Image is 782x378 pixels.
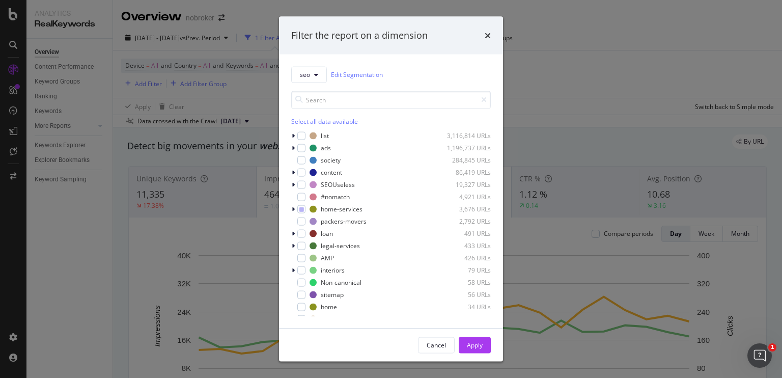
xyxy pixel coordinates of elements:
[279,17,503,362] div: modal
[321,303,337,311] div: home
[441,131,491,140] div: 3,116,814 URLs
[418,337,455,353] button: Cancel
[427,341,446,349] div: Cancel
[321,193,350,201] div: #nomatch
[441,278,491,287] div: 58 URLs
[441,193,491,201] div: 4,921 URLs
[441,315,491,323] div: 30 URLs
[441,229,491,238] div: 491 URLs
[291,117,491,125] div: Select all data available
[441,168,491,177] div: 86,419 URLs
[441,266,491,275] div: 79 URLs
[321,278,361,287] div: Non-canonical
[441,180,491,189] div: 19,327 URLs
[321,131,329,140] div: list
[321,266,345,275] div: interiors
[321,168,342,177] div: content
[441,156,491,165] div: 284,845 URLs
[441,241,491,250] div: 433 URLs
[321,217,367,226] div: packers-movers
[321,229,333,238] div: loan
[321,144,331,152] div: ads
[321,156,341,165] div: society
[747,343,772,368] iframe: Intercom live chat
[321,205,362,213] div: home-services
[321,254,334,262] div: AMP
[321,241,360,250] div: legal-services
[321,315,351,323] div: renovation
[300,70,310,79] span: seo
[291,91,491,109] input: Search
[485,29,491,42] div: times
[331,69,383,80] a: Edit Segmentation
[441,205,491,213] div: 3,676 URLs
[291,66,327,83] button: seo
[467,341,483,349] div: Apply
[441,217,491,226] div: 2,792 URLs
[441,144,491,152] div: 1,196,737 URLs
[441,254,491,262] div: 426 URLs
[321,180,355,189] div: SEOUseless
[441,290,491,299] div: 56 URLs
[321,290,344,299] div: sitemap
[768,343,776,352] span: 1
[441,303,491,311] div: 34 URLs
[459,337,491,353] button: Apply
[291,29,428,42] div: Filter the report on a dimension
